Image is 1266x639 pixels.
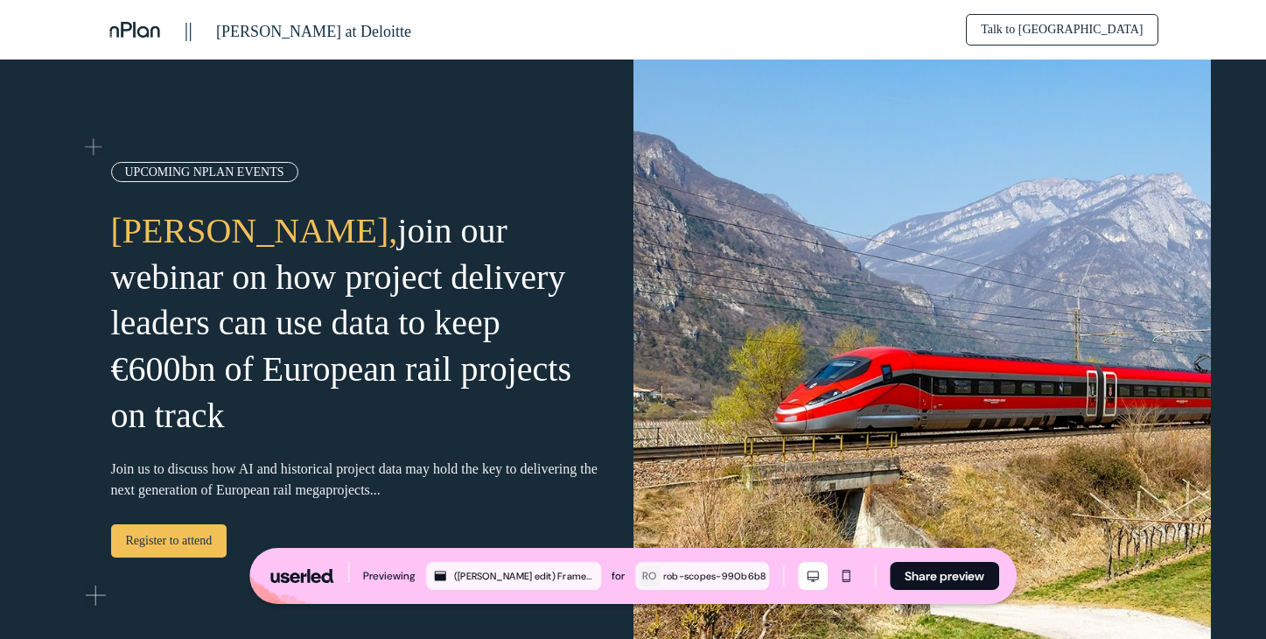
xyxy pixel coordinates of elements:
[831,562,861,590] button: Mobile mode
[216,23,411,40] span: [PERSON_NAME] at Deloitte
[111,461,598,497] span: Join us to discuss how AI and historical project data may hold the key to delivering the next gen...
[125,165,284,179] span: UPCOMING NPLAN EVENTS
[663,568,766,584] div: rob-scopes-990b6b8
[185,18,193,41] span: ||
[111,524,227,558] a: Register to attend
[890,562,999,590] button: Share preview
[454,568,598,584] div: ([PERSON_NAME] edit) Framework: Blocks
[111,211,572,435] span: join our webinar on how project delivery leaders can use data to keep €600bn of European rail pro...
[966,14,1158,46] a: Talk to [GEOGRAPHIC_DATA]
[642,567,657,585] div: RO
[111,211,398,250] span: [PERSON_NAME],
[363,567,416,585] div: Previewing
[612,567,625,585] div: for
[798,562,828,590] button: Desktop mode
